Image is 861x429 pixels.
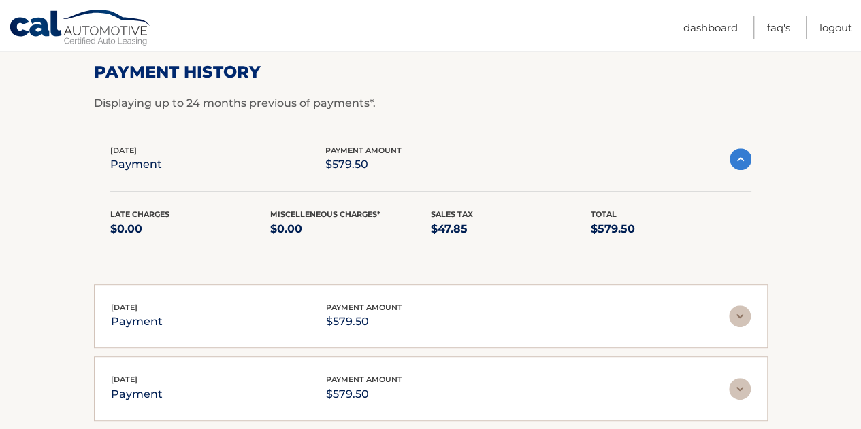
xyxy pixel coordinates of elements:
[591,209,617,219] span: Total
[729,305,751,327] img: accordion-rest.svg
[326,385,402,404] p: $579.50
[111,312,163,331] p: payment
[325,145,402,155] span: payment amount
[9,9,152,48] a: Cal Automotive
[431,220,591,239] p: $47.85
[110,145,137,155] span: [DATE]
[94,95,768,111] p: Displaying up to 24 months previous of payments*.
[326,312,402,331] p: $579.50
[111,385,163,404] p: payment
[326,375,402,384] span: payment amount
[767,16,790,39] a: FAQ's
[110,220,271,239] p: $0.00
[94,62,768,82] h2: Payment History
[111,375,137,384] span: [DATE]
[730,148,751,170] img: accordion-active.svg
[325,155,402,174] p: $579.50
[270,209,380,219] span: Miscelleneous Charges*
[683,16,738,39] a: Dashboard
[819,16,852,39] a: Logout
[729,378,751,400] img: accordion-rest.svg
[326,303,402,312] span: payment amount
[270,220,431,239] p: $0.00
[431,209,473,219] span: Sales Tax
[110,155,162,174] p: payment
[110,209,169,219] span: Late Charges
[591,220,751,239] p: $579.50
[111,303,137,312] span: [DATE]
